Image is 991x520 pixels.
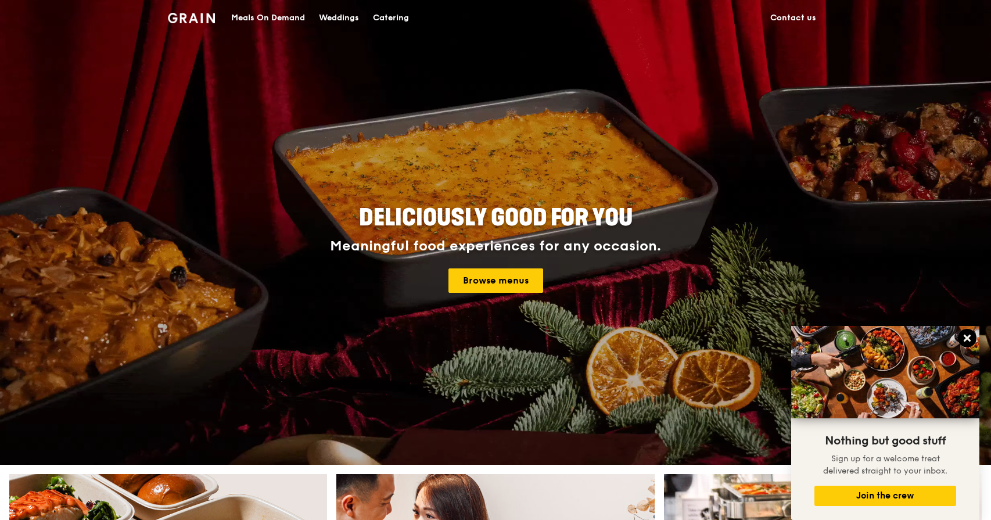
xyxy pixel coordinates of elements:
[168,13,215,23] img: Grain
[823,454,947,476] span: Sign up for a welcome treat delivered straight to your inbox.
[366,1,416,35] a: Catering
[312,1,366,35] a: Weddings
[373,1,409,35] div: Catering
[319,1,359,35] div: Weddings
[791,326,979,418] img: DSC07876-Edit02-Large.jpeg
[825,434,946,448] span: Nothing but good stuff
[448,268,543,293] a: Browse menus
[286,238,705,254] div: Meaningful food experiences for any occasion.
[231,1,305,35] div: Meals On Demand
[359,204,633,232] span: Deliciously good for you
[763,1,823,35] a: Contact us
[958,329,976,347] button: Close
[814,486,956,506] button: Join the crew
